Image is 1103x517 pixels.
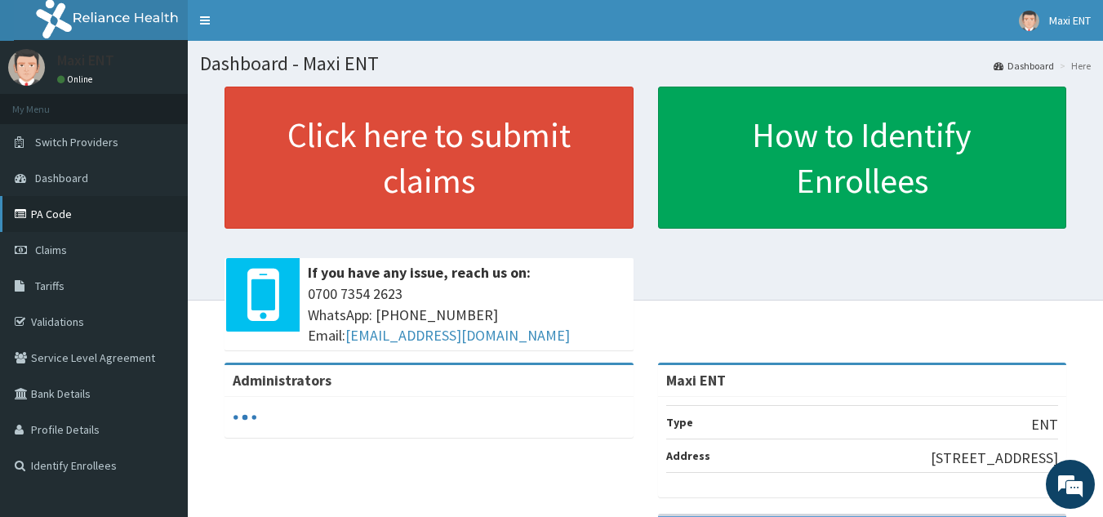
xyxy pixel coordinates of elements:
[345,326,570,345] a: [EMAIL_ADDRESS][DOMAIN_NAME]
[35,171,88,185] span: Dashboard
[57,53,114,68] p: Maxi ENT
[233,371,331,390] b: Administrators
[666,448,710,463] b: Address
[35,279,64,293] span: Tariffs
[994,59,1054,73] a: Dashboard
[233,405,257,430] svg: audio-loading
[57,74,96,85] a: Online
[666,371,726,390] strong: Maxi ENT
[308,263,531,282] b: If you have any issue, reach us on:
[931,448,1058,469] p: [STREET_ADDRESS]
[666,415,693,430] b: Type
[35,135,118,149] span: Switch Providers
[658,87,1067,229] a: How to Identify Enrollees
[1049,13,1091,28] span: Maxi ENT
[8,49,45,86] img: User Image
[225,87,634,229] a: Click here to submit claims
[35,243,67,257] span: Claims
[1056,59,1091,73] li: Here
[1019,11,1039,31] img: User Image
[308,283,625,346] span: 0700 7354 2623 WhatsApp: [PHONE_NUMBER] Email:
[1031,414,1058,435] p: ENT
[200,53,1091,74] h1: Dashboard - Maxi ENT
